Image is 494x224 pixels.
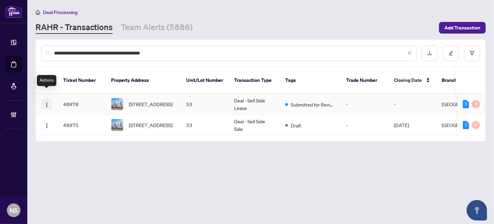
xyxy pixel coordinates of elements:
button: Open asap [467,200,487,221]
span: edit [449,51,453,55]
div: 5 [463,100,469,108]
th: Closing Date [388,67,436,94]
td: 53 [181,94,229,115]
img: Logo [44,102,50,108]
button: Add Transaction [439,22,486,34]
img: thumbnail-img [111,98,123,110]
span: Add Transaction [444,22,480,33]
td: 53 [181,115,229,136]
img: logo [5,5,22,18]
div: 1 [463,121,469,129]
span: Submitted for Review [291,101,335,108]
td: - [341,115,388,136]
div: 0 [472,100,480,108]
th: Property Address [106,67,181,94]
td: 48978 [58,94,106,115]
th: Branch [436,67,488,94]
td: - [341,94,388,115]
span: filter [470,51,475,55]
a: Team Alerts (5886) [121,22,193,34]
span: Deal Processing [43,9,78,15]
th: Unit/Lot Number [181,67,229,94]
span: Closing Date [394,76,422,84]
button: edit [443,45,459,61]
th: Transaction Type [229,67,280,94]
th: Tags [280,67,341,94]
span: download [427,51,432,55]
span: home [36,10,40,15]
td: [DATE] [388,115,436,136]
span: [STREET_ADDRESS] [129,121,173,129]
div: 0 [472,121,480,129]
img: Logo [44,123,50,128]
div: Actions [37,75,56,86]
td: Deal - Sell Side Sale [229,115,280,136]
button: Logo [41,120,52,130]
td: - [388,94,436,115]
span: [STREET_ADDRESS] [129,100,173,108]
td: 48975 [58,115,106,136]
th: Ticket Number [58,67,106,94]
span: Draft [291,122,301,129]
span: NS [10,206,18,215]
td: Deal - Sell Side Lease [229,94,280,115]
span: close [407,51,412,55]
img: thumbnail-img [111,119,123,131]
a: RAHR - Transactions [36,22,113,34]
button: download [422,45,438,61]
button: filter [464,45,480,61]
th: Trade Number [341,67,388,94]
button: Logo [41,99,52,110]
